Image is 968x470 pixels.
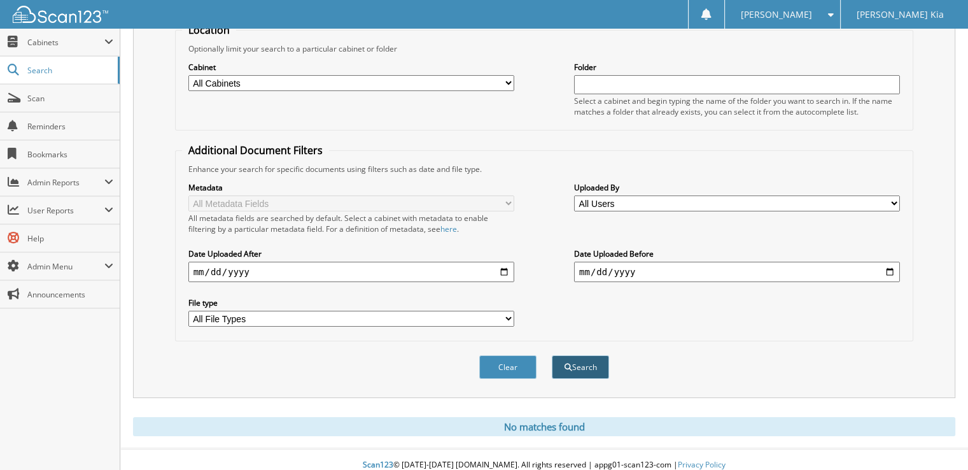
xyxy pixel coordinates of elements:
span: Bookmarks [27,149,113,160]
span: Announcements [27,289,113,300]
label: Uploaded By [574,182,900,193]
label: Date Uploaded Before [574,248,900,259]
label: Date Uploaded After [188,248,514,259]
span: Reminders [27,121,113,132]
span: User Reports [27,205,104,216]
label: Cabinet [188,62,514,73]
div: Enhance your search for specific documents using filters such as date and file type. [182,164,907,174]
input: start [188,262,514,282]
span: Scan123 [363,459,393,470]
img: scan123-logo-white.svg [13,6,108,23]
input: end [574,262,900,282]
label: Folder [574,62,900,73]
span: Help [27,233,113,244]
a: here [440,224,457,234]
div: Optionally limit your search to a particular cabinet or folder [182,43,907,54]
legend: Location [182,23,236,37]
span: [PERSON_NAME] Kia [857,11,944,18]
span: Search [27,65,111,76]
legend: Additional Document Filters [182,143,329,157]
div: All metadata fields are searched by default. Select a cabinet with metadata to enable filtering b... [188,213,514,234]
span: [PERSON_NAME] [741,11,812,18]
span: Cabinets [27,37,104,48]
button: Clear [479,355,537,379]
iframe: Chat Widget [904,409,968,470]
button: Search [552,355,609,379]
span: Admin Reports [27,177,104,188]
label: Metadata [188,182,514,193]
span: Admin Menu [27,261,104,272]
label: File type [188,297,514,308]
div: No matches found [133,417,955,436]
a: Privacy Policy [678,459,726,470]
span: Scan [27,93,113,104]
div: Select a cabinet and begin typing the name of the folder you want to search in. If the name match... [574,96,900,117]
